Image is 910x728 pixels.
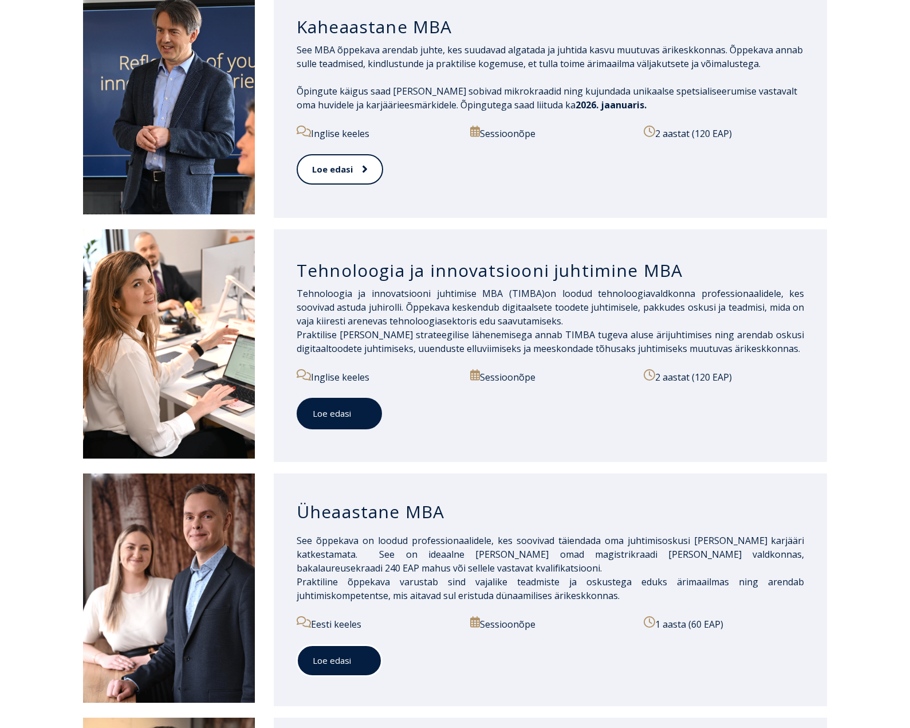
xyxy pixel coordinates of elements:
img: DSC_1995 [83,473,255,703]
p: Eesti keeles [297,616,457,631]
a: Loe edasi [297,645,382,676]
p: 1 aasta (60 EAP) [644,616,804,631]
a: Loe edasi [297,398,382,429]
span: Praktilise [PERSON_NAME] strateegilise lähenemisega annab TIMBA tugeva aluse ärijuhtimises ning a... [297,328,805,355]
p: 2 aastat (120 EAP) [644,369,804,384]
p: Inglise keeles [297,369,457,384]
h3: Üheaastane MBA [297,501,805,523]
p: Õpingute käigus saad [PERSON_NAME] sobivad mikrokraadid ning kujundada unikaalse spetsialiseerumi... [297,84,805,112]
p: Sessioonõpe [470,126,631,140]
h3: Tehnoloogia ja innovatsiooni juhtimine MBA [297,260,805,281]
span: Praktiline õppekava varustab sind vajalike teadmiste ja oskustega eduks ärimaailmas ning arendab ... [297,576,805,602]
p: 2 aastat (120 EAP) [644,126,804,140]
a: Loe edasi [297,154,383,185]
p: Sessioonõpe [470,616,631,631]
p: See MBA õppekava arendab juhte, kes suudavad algatada ja juhtida kasvu muutuvas ärikeskkonnas. Õp... [297,43,805,71]
span: Tehnoloogia ja innovatsiooni juhtimise MBA (TIMBA) [297,287,545,300]
h3: Kaheaastane MBA [297,16,805,38]
p: Inglise keeles [297,126,457,140]
span: See õppekava on loodud professionaalidele, kes soovivad täiendada oma juhtimisoskusi [PERSON_NAME... [297,534,805,574]
img: DSC_2558 [83,229,255,459]
p: Sessioonõpe [470,369,631,384]
span: 2026. jaanuaris. [576,99,647,111]
span: on loodud tehnoloogiavaldkonna professionaalidele, kes soovivad astuda juhirolli. Õppekava kesken... [297,287,805,327]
